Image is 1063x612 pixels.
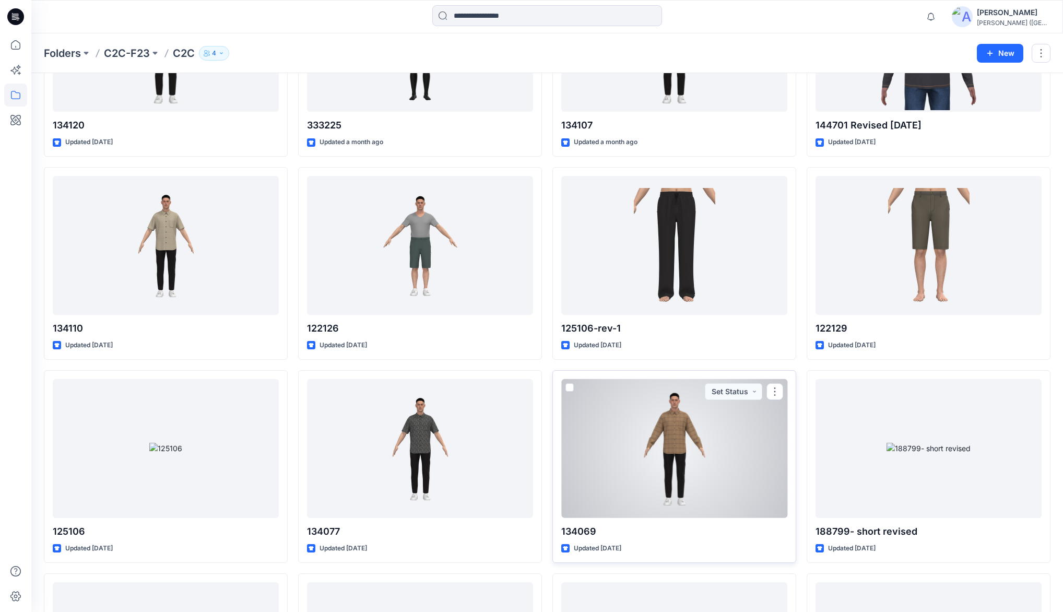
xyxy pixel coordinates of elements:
[816,118,1042,133] p: 144701 Revised [DATE]
[307,321,533,336] p: 122126
[320,543,367,554] p: Updated [DATE]
[104,46,150,61] a: C2C-F23
[574,543,621,554] p: Updated [DATE]
[53,118,279,133] p: 134120
[173,46,195,61] p: C2C
[561,321,787,336] p: 125106-rev-1
[828,137,876,148] p: Updated [DATE]
[65,340,113,351] p: Updated [DATE]
[212,48,216,59] p: 4
[65,543,113,554] p: Updated [DATE]
[307,118,533,133] p: 333225
[44,46,81,61] a: Folders
[574,340,621,351] p: Updated [DATE]
[53,379,279,518] a: 125106
[307,176,533,315] a: 122126
[816,176,1042,315] a: 122129
[977,6,1050,19] div: [PERSON_NAME]
[307,524,533,539] p: 134077
[828,340,876,351] p: Updated [DATE]
[53,176,279,315] a: 134110
[561,524,787,539] p: 134069
[199,46,229,61] button: 4
[574,137,637,148] p: Updated a month ago
[561,176,787,315] a: 125106-rev-1
[65,137,113,148] p: Updated [DATE]
[952,6,973,27] img: avatar
[53,321,279,336] p: 134110
[816,379,1042,518] a: 188799- short revised
[816,321,1042,336] p: 122129
[53,524,279,539] p: 125106
[816,524,1042,539] p: 188799- short revised
[828,543,876,554] p: Updated [DATE]
[561,118,787,133] p: 134107
[561,379,787,518] a: 134069
[977,19,1050,27] div: [PERSON_NAME] ([GEOGRAPHIC_DATA]) Exp...
[307,379,533,518] a: 134077
[320,137,383,148] p: Updated a month ago
[320,340,367,351] p: Updated [DATE]
[977,44,1023,63] button: New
